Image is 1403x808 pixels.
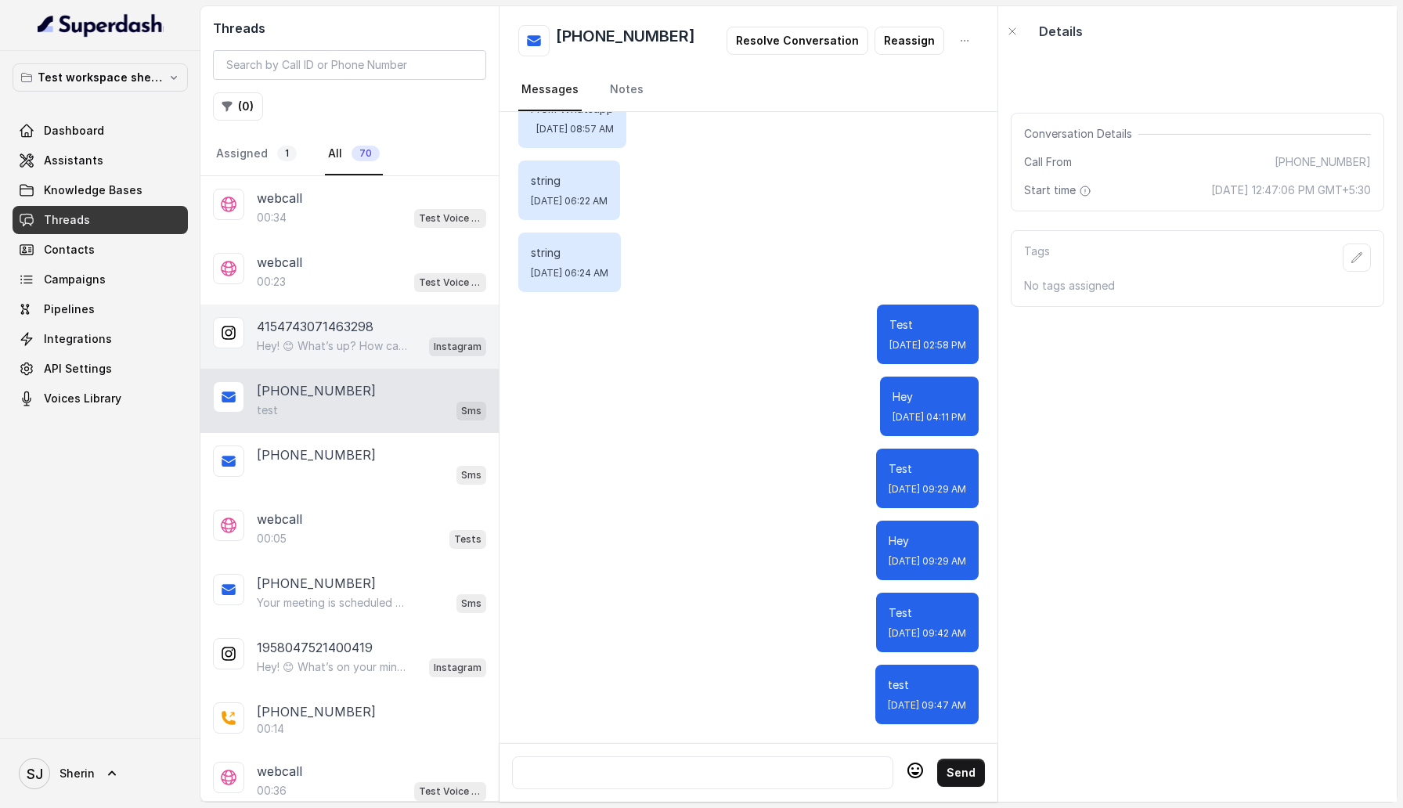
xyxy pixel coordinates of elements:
span: 70 [352,146,380,161]
p: Instagram [434,339,481,355]
p: Test workspace sherin - limits of workspace naming [38,68,163,87]
p: Test [889,317,966,333]
span: Knowledge Bases [44,182,142,198]
span: [DATE] 08:57 AM [536,123,614,135]
span: [DATE] 12:47:06 PM GMT+5:30 [1211,182,1371,198]
span: Assistants [44,153,103,168]
button: Test workspace sherin - limits of workspace naming [13,63,188,92]
a: API Settings [13,355,188,383]
p: 4154743071463298 [257,317,373,336]
p: test [888,677,966,693]
span: Start time [1024,182,1095,198]
span: Pipelines [44,301,95,317]
p: string [531,173,608,189]
nav: Tabs [213,133,486,175]
p: Test [889,605,966,621]
span: Call From [1024,154,1072,170]
span: Dashboard [44,123,104,139]
p: 00:23 [257,274,286,290]
a: Campaigns [13,265,188,294]
a: Messages [518,69,582,111]
a: Threads [13,206,188,234]
a: Dashboard [13,117,188,145]
p: webcall [257,189,302,207]
text: SJ [27,766,43,782]
p: [PHONE_NUMBER] [257,381,376,400]
a: Integrations [13,325,188,353]
p: Instagram [434,660,481,676]
p: 00:36 [257,783,287,799]
p: 00:34 [257,210,287,225]
a: Contacts [13,236,188,264]
p: [PHONE_NUMBER] [257,702,376,721]
button: Send [937,759,985,787]
img: light.svg [38,13,164,38]
span: [DATE] 09:29 AM [889,555,966,568]
p: [PHONE_NUMBER] [257,445,376,464]
button: Resolve Conversation [727,27,868,55]
p: webcall [257,510,302,528]
span: Contacts [44,242,95,258]
p: Tags [1024,243,1050,272]
span: Campaigns [44,272,106,287]
p: 00:05 [257,531,287,546]
p: Test [889,461,966,477]
a: Knowledge Bases [13,176,188,204]
span: Integrations [44,331,112,347]
a: Pipelines [13,295,188,323]
p: Sms [461,596,481,611]
span: Conversation Details [1024,126,1138,142]
p: Your meeting is scheduled for [DATE] 11:30 AM. Please confirm if this is correct. [257,595,407,611]
input: Search by Call ID or Phone Number [213,50,486,80]
a: All70 [325,133,383,175]
span: [DATE] 09:29 AM [889,483,966,496]
p: string [531,245,608,261]
p: Sms [461,467,481,483]
p: 1958047521400419 [257,638,373,657]
a: Assistants [13,146,188,175]
span: Voices Library [44,391,121,406]
p: 00:14 [257,721,284,737]
span: API Settings [44,361,112,377]
button: Reassign [875,27,944,55]
p: No tags assigned [1024,278,1371,294]
span: [DATE] 04:11 PM [893,411,966,424]
span: Sherin [60,766,95,781]
span: [DATE] 06:24 AM [531,267,608,280]
span: [DATE] 09:47 AM [888,699,966,712]
p: [PHONE_NUMBER] [257,574,376,593]
p: Hey! 😊 What’s on your mind? [257,659,407,675]
span: 1 [277,146,297,161]
p: Test Voice Assistant [419,211,481,226]
p: Tests [454,532,481,547]
a: Sherin [13,752,188,795]
p: Hey [893,389,966,405]
p: Hey! 😊 What’s up? How can I help you [DATE]? [257,338,407,354]
h2: Threads [213,19,486,38]
button: (0) [213,92,263,121]
p: Test Voice Assistant [419,784,481,799]
p: Test Voice Assistant [419,275,481,290]
a: Notes [607,69,647,111]
p: Sms [461,403,481,419]
p: Hey [889,533,966,549]
h2: [PHONE_NUMBER] [556,25,695,56]
a: Voices Library [13,384,188,413]
p: Details [1039,22,1083,41]
p: webcall [257,253,302,272]
nav: Tabs [518,69,979,111]
span: [DATE] 09:42 AM [889,627,966,640]
span: [PHONE_NUMBER] [1275,154,1371,170]
p: webcall [257,762,302,781]
a: Assigned1 [213,133,300,175]
span: [DATE] 02:58 PM [889,339,966,352]
span: [DATE] 06:22 AM [531,195,608,207]
span: Threads [44,212,90,228]
p: test [257,402,278,418]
